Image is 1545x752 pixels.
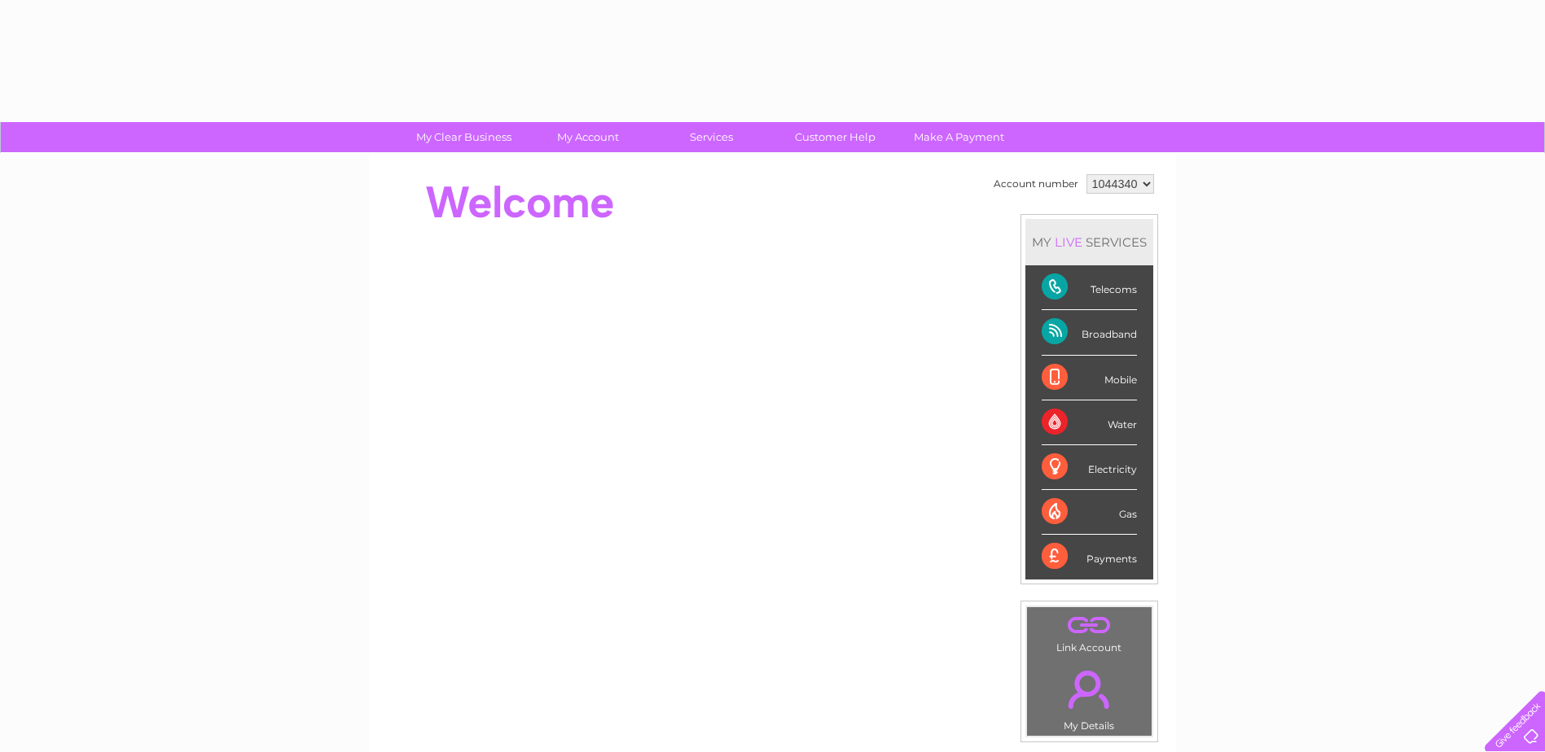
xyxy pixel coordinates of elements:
[1042,310,1137,355] div: Broadband
[990,170,1082,198] td: Account number
[1042,265,1137,310] div: Telecoms
[1025,219,1153,265] div: MY SERVICES
[1042,490,1137,535] div: Gas
[892,122,1026,152] a: Make A Payment
[1031,611,1148,640] a: .
[397,122,531,152] a: My Clear Business
[1042,535,1137,579] div: Payments
[768,122,902,152] a: Customer Help
[520,122,655,152] a: My Account
[1042,356,1137,400] div: Mobile
[1042,400,1137,445] div: Water
[1026,606,1152,658] td: Link Account
[1026,657,1152,737] td: My Details
[644,122,779,152] a: Services
[1051,234,1086,250] div: LIVE
[1031,661,1148,718] a: .
[1042,445,1137,490] div: Electricity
